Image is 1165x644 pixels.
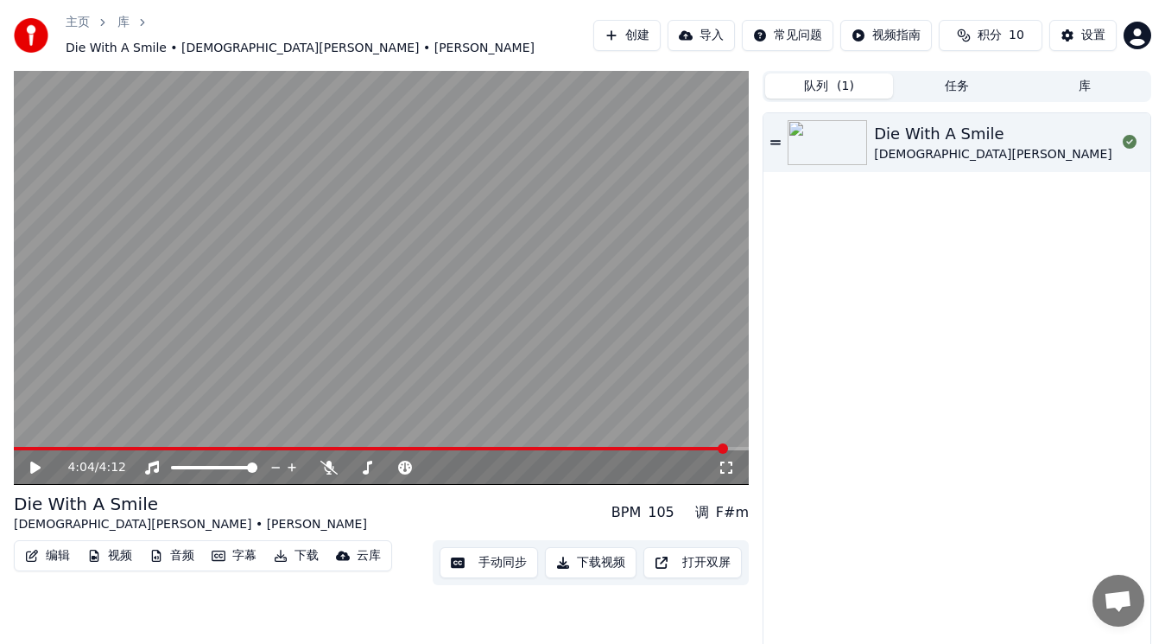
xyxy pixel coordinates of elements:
button: 视频 [80,544,139,568]
div: [DEMOGRAPHIC_DATA][PERSON_NAME] • [PERSON_NAME] [14,516,367,533]
span: 积分 [978,27,1002,44]
button: 下载视频 [545,547,636,578]
div: BPM [611,502,641,523]
button: 手动同步 [440,547,538,578]
button: 字幕 [205,544,263,568]
div: F#m [716,502,749,523]
div: 设置 [1081,27,1105,44]
a: 主页 [66,14,90,31]
button: 库 [1021,73,1149,99]
button: 音频 [142,544,201,568]
button: 任务 [893,73,1021,99]
button: 下载 [267,544,326,568]
span: Die With A Smile • [DEMOGRAPHIC_DATA][PERSON_NAME] • [PERSON_NAME] [66,40,535,57]
div: 调 [695,502,709,523]
div: / [67,459,109,476]
div: 105 [648,502,674,523]
a: Open chat [1092,575,1144,627]
button: 视频指南 [840,20,932,51]
button: 积分10 [939,20,1042,51]
nav: breadcrumb [66,14,593,57]
span: ( 1 ) [837,78,854,95]
button: 打开双屏 [643,547,742,578]
div: Die With A Smile [14,492,367,516]
span: 10 [1009,27,1024,44]
button: 导入 [668,20,735,51]
a: 库 [117,14,130,31]
div: 云库 [357,547,381,564]
button: 队列 [765,73,893,99]
img: youka [14,18,48,53]
button: 常见问题 [742,20,833,51]
button: 设置 [1049,20,1117,51]
span: 4:04 [67,459,94,476]
button: 创建 [593,20,661,51]
span: 4:12 [99,459,126,476]
button: 编辑 [18,544,77,568]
